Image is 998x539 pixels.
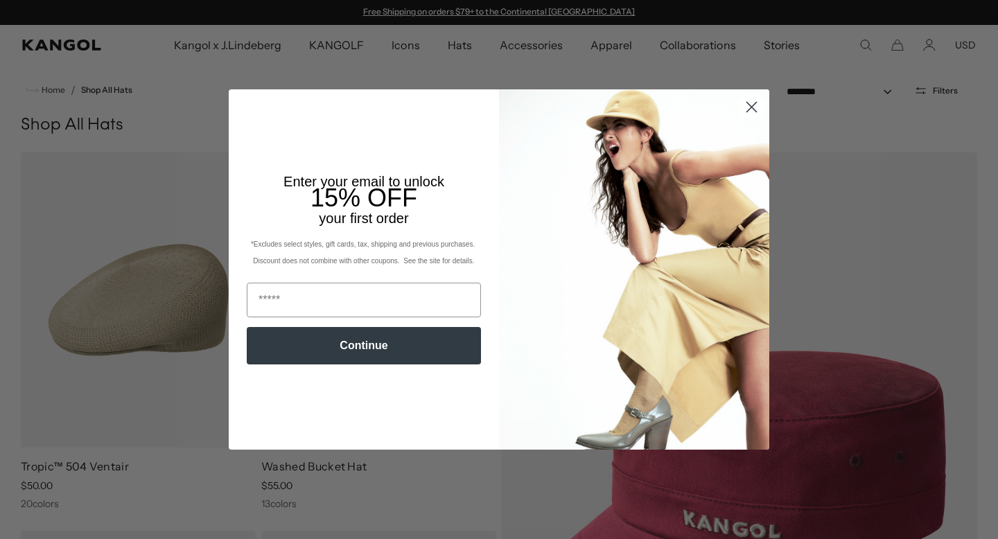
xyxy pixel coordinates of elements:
span: 15% OFF [310,184,417,212]
span: Enter your email to unlock [283,174,444,189]
input: Email [247,283,481,317]
button: Continue [247,327,481,364]
span: your first order [319,211,408,226]
button: Close dialog [739,95,764,119]
span: *Excludes select styles, gift cards, tax, shipping and previous purchases. Discount does not comb... [251,240,477,265]
img: 93be19ad-e773-4382-80b9-c9d740c9197f.jpeg [499,89,769,450]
